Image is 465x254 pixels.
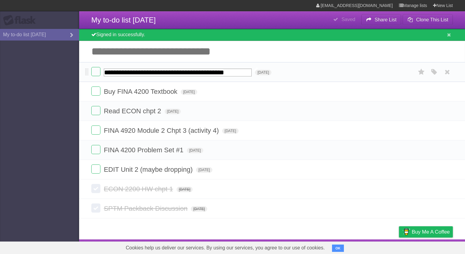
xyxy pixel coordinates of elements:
span: Read ECON chpt 2 [104,107,163,115]
label: Done [91,145,100,154]
label: Star task [416,67,427,77]
span: [DATE] [255,70,271,75]
button: Share List [361,14,401,25]
label: Done [91,203,100,213]
b: Clone This List [416,17,448,22]
span: [DATE] [191,206,207,212]
span: [DATE] [165,109,181,114]
span: Buy me a coffee [412,227,450,237]
span: [DATE] [196,167,212,173]
label: Done [91,67,100,76]
a: Terms [370,241,384,252]
span: ECON 2200 HW chpt 1 [104,185,174,193]
button: Clone This List [403,14,453,25]
span: SPTM Packback Discussion [104,205,189,212]
label: Done [91,125,100,135]
img: Buy me a coffee [402,227,410,237]
span: FINA 4920 Module 2 Chpt 3 (activity 4) [104,127,220,134]
a: Buy me a coffee [399,226,453,238]
span: FINA 4200 Problem Set #1 [104,146,185,154]
span: [DATE] [222,128,239,134]
span: Buy FINA 4200 Textbook [104,88,179,95]
label: Done [91,86,100,96]
b: Saved [341,17,355,22]
a: About [318,241,331,252]
div: Signed in successfully. [79,29,465,41]
span: My to-do list [DATE] [91,16,156,24]
span: [DATE] [187,148,203,153]
div: Flask [3,15,40,26]
span: [DATE] [177,187,193,192]
a: Developers [338,241,363,252]
a: Suggest a feature [414,241,453,252]
span: [DATE] [181,89,197,95]
span: EDIT Unit 2 (maybe dropping) [104,166,194,173]
label: Done [91,106,100,115]
b: Share List [375,17,397,22]
span: Cookies help us deliver our services. By using our services, you agree to our use of cookies. [120,242,331,254]
label: Done [91,164,100,174]
button: OK [332,245,344,252]
a: Privacy [391,241,407,252]
label: Done [91,184,100,193]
